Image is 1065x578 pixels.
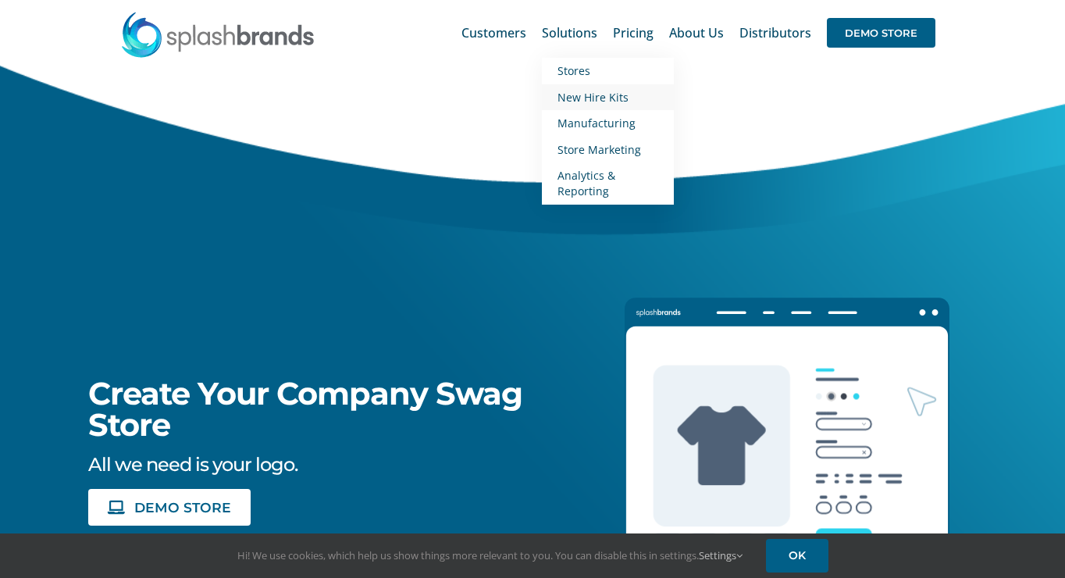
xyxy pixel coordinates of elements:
[557,90,629,105] span: New Hire Kits
[542,110,674,137] a: Manufacturing
[134,501,231,514] span: DEMO STORE
[739,27,811,39] span: Distributors
[739,8,811,58] a: Distributors
[613,8,654,58] a: Pricing
[542,162,674,204] a: Analytics & Reporting
[557,142,641,157] span: Store Marketing
[613,27,654,39] span: Pricing
[766,539,828,573] a: OK
[557,63,590,78] span: Stores
[827,8,935,58] a: DEMO STORE
[557,116,636,130] span: Manufacturing
[542,58,674,84] a: Stores
[237,548,743,562] span: Hi! We use cookies, which help us show things more relevant to you. You can disable this in setti...
[542,84,674,111] a: New Hire Kits
[542,137,674,163] a: Store Marketing
[88,374,522,444] span: Create Your Company Swag Store
[120,11,315,58] img: SplashBrands.com Logo
[557,168,615,198] span: Analytics & Reporting
[88,489,251,526] a: DEMO STORE
[88,453,297,476] span: All we need is your logo.
[461,8,935,58] nav: Main Menu
[461,27,526,39] span: Customers
[827,18,935,48] span: DEMO STORE
[699,548,743,562] a: Settings
[461,8,526,58] a: Customers
[669,27,724,39] span: About Us
[542,27,597,39] span: Solutions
